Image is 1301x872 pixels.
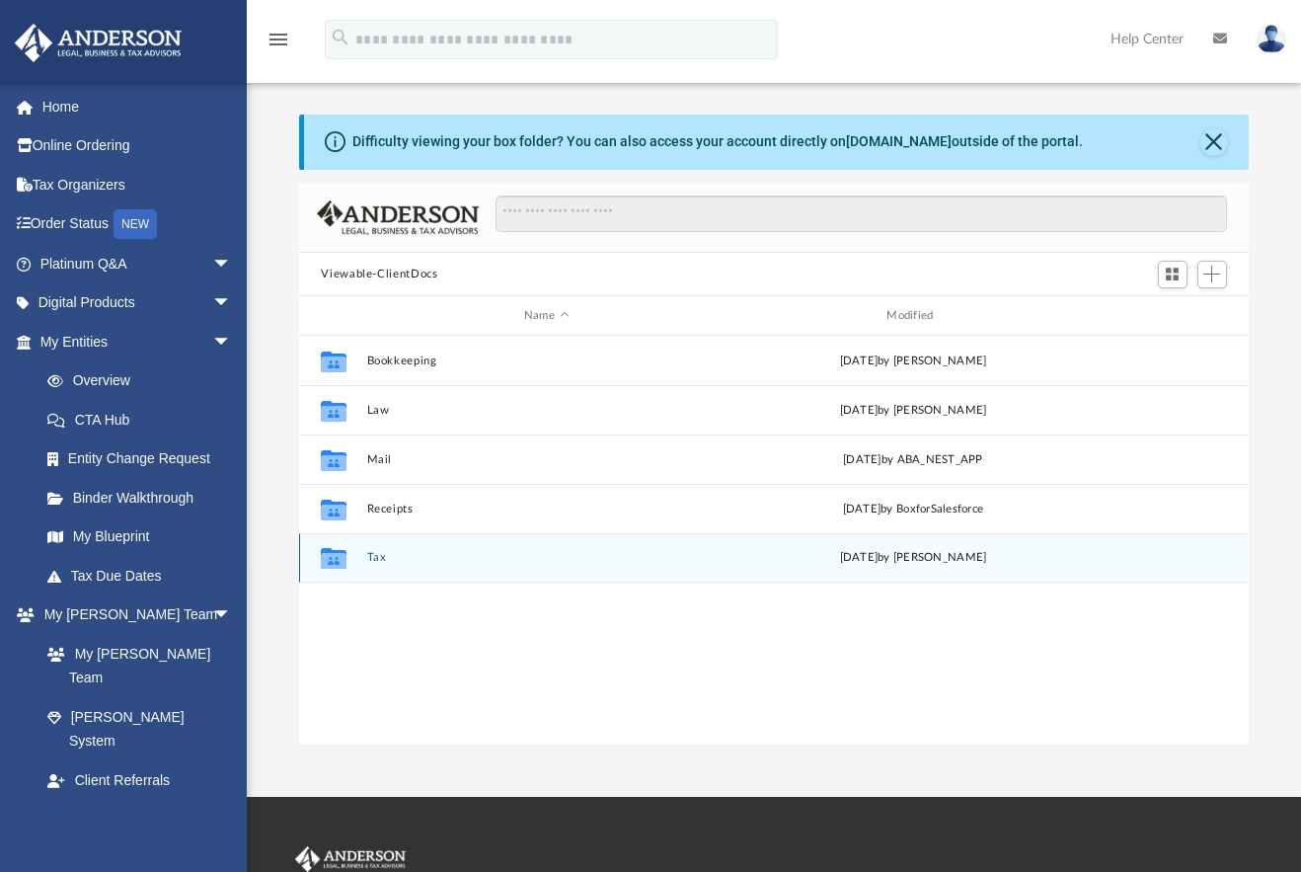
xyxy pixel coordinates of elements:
a: My [PERSON_NAME] Team [28,634,242,697]
button: Law [367,404,726,417]
div: Modified [733,307,1093,325]
a: Digital Productsarrow_drop_down [14,283,262,323]
span: arrow_drop_down [212,322,252,362]
i: search [330,27,351,48]
div: Name [366,307,726,325]
div: by [PERSON_NAME] [734,549,1093,567]
div: [DATE] by [PERSON_NAME] [734,353,1093,370]
span: arrow_drop_down [212,283,252,324]
i: menu [267,28,290,51]
a: Home [14,87,262,126]
button: Bookkeeping [367,355,726,367]
a: My Entitiesarrow_drop_down [14,322,262,361]
button: Switch to Grid View [1158,261,1187,288]
div: id [308,307,357,325]
span: arrow_drop_down [212,595,252,636]
a: Entity Change Request [28,439,262,479]
a: My Documentsarrow_drop_down [14,800,252,839]
button: Tax [367,552,726,565]
div: [DATE] by [PERSON_NAME] [734,402,1093,420]
a: [PERSON_NAME] System [28,697,252,760]
a: My Blueprint [28,517,252,557]
button: Add [1197,261,1227,288]
img: User Pic [1257,25,1286,53]
a: menu [267,38,290,51]
span: arrow_drop_down [212,244,252,284]
span: arrow_drop_down [212,800,252,840]
div: NEW [114,209,157,239]
button: Viewable-ClientDocs [321,266,437,283]
a: Binder Walkthrough [28,478,262,517]
button: Mail [367,453,726,466]
img: Anderson Advisors Platinum Portal [9,24,188,62]
a: [DOMAIN_NAME] [846,133,952,149]
button: Close [1200,128,1228,156]
a: Client Referrals [28,760,252,800]
a: Platinum Q&Aarrow_drop_down [14,244,262,283]
div: [DATE] by ABA_NEST_APP [734,451,1093,469]
img: Anderson Advisors Platinum Portal [291,846,410,872]
a: Online Ordering [14,126,262,166]
div: Difficulty viewing your box folder? You can also access your account directly on outside of the p... [352,131,1083,152]
button: Receipts [367,503,726,515]
a: CTA Hub [28,400,262,439]
div: [DATE] by BoxforSalesforce [734,501,1093,518]
a: My [PERSON_NAME] Teamarrow_drop_down [14,595,252,635]
input: Search files and folders [496,196,1227,233]
span: [DATE] [840,552,879,563]
div: id [1102,307,1240,325]
a: Tax Due Dates [28,556,262,595]
a: Overview [28,361,262,401]
a: Tax Organizers [14,165,262,204]
a: Order StatusNEW [14,204,262,245]
div: grid [299,336,1248,745]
